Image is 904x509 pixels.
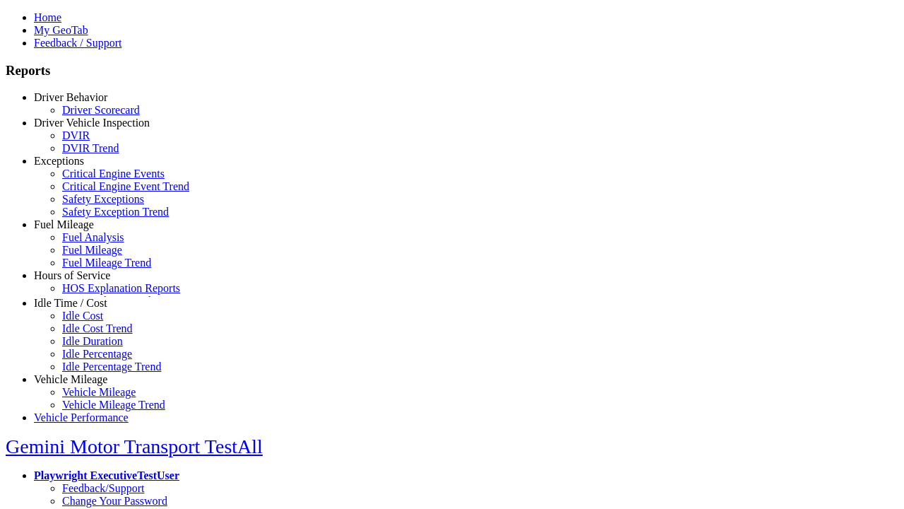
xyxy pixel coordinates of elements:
[34,24,88,36] a: My GeoTab
[34,11,61,23] a: Home
[62,282,180,294] a: HOS Explanation Reports
[62,322,133,334] a: Idle Cost Trend
[34,155,84,167] a: Exceptions
[62,104,140,116] a: Driver Scorecard
[62,257,151,269] a: Fuel Mileage Trend
[34,297,107,309] a: Idle Time / Cost
[6,63,898,78] h3: Reports
[62,180,189,192] a: Critical Engine Event Trend
[34,269,110,281] a: Hours of Service
[34,411,129,423] a: Vehicle Performance
[62,482,144,494] a: Feedback/Support
[62,193,144,205] a: Safety Exceptions
[62,129,90,141] a: DVIR
[62,495,167,507] a: Change Your Password
[6,435,263,457] a: Gemini Motor Transport TestAll
[34,373,107,385] a: Vehicle Mileage
[62,386,136,398] a: Vehicle Mileage
[62,231,124,243] a: Fuel Analysis
[62,335,123,347] a: Idle Duration
[62,348,132,360] a: Idle Percentage
[62,361,161,373] a: Idle Percentage Trend
[62,206,169,218] a: Safety Exception Trend
[34,37,121,49] a: Feedback / Support
[62,142,119,154] a: DVIR Trend
[62,168,165,180] a: Critical Engine Events
[62,295,196,307] a: HOS Violation Audit Reports
[62,244,122,256] a: Fuel Mileage
[34,117,150,129] a: Driver Vehicle Inspection
[62,399,165,411] a: Vehicle Mileage Trend
[34,469,179,481] a: Playwright ExecutiveTestUser
[62,310,103,322] a: Idle Cost
[34,91,107,103] a: Driver Behavior
[34,218,94,230] a: Fuel Mileage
